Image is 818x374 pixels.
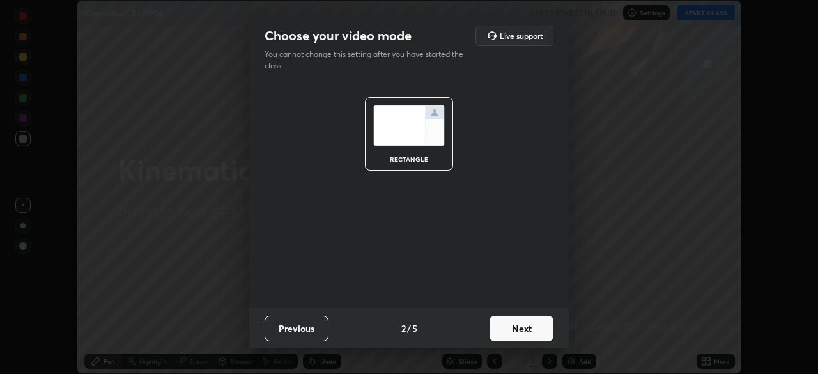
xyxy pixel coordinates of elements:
[265,316,328,341] button: Previous
[490,316,553,341] button: Next
[500,32,543,40] h5: Live support
[383,156,435,162] div: rectangle
[412,322,417,335] h4: 5
[373,105,445,146] img: normalScreenIcon.ae25ed63.svg
[401,322,406,335] h4: 2
[265,49,472,72] p: You cannot change this setting after you have started the class
[265,27,412,44] h2: Choose your video mode
[407,322,411,335] h4: /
